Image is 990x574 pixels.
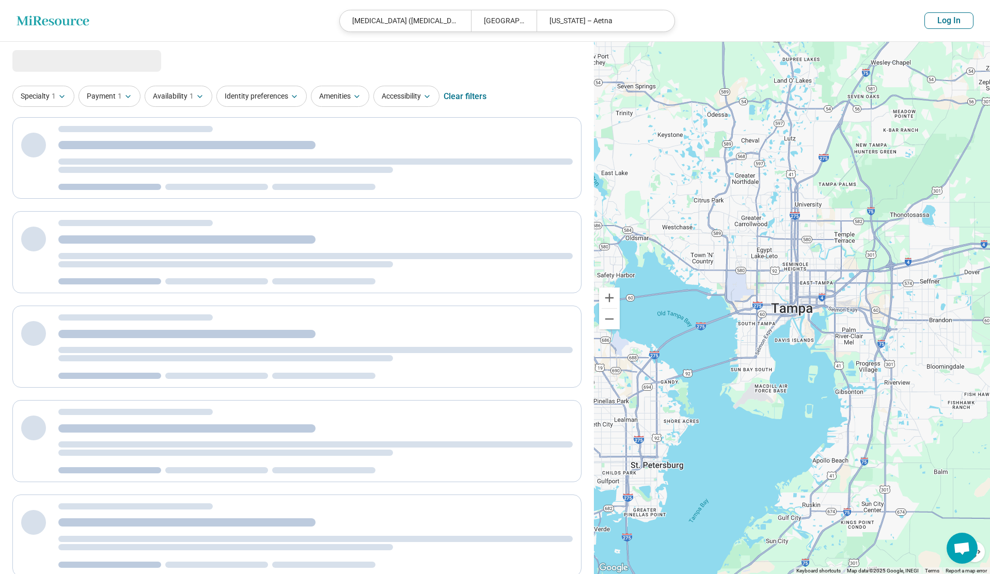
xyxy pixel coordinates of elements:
[190,91,194,102] span: 1
[444,84,486,109] div: Clear filters
[12,50,99,71] span: Loading...
[216,86,307,107] button: Identity preferences
[118,91,122,102] span: 1
[311,86,369,107] button: Amenities
[373,86,439,107] button: Accessibility
[78,86,140,107] button: Payment1
[52,91,56,102] span: 1
[145,86,212,107] button: Availability1
[924,12,973,29] button: Log In
[340,10,471,31] div: [MEDICAL_DATA] ([MEDICAL_DATA])
[12,86,74,107] button: Specialty1
[537,10,668,31] div: [US_STATE] – Aetna
[599,309,620,329] button: Zoom out
[947,533,978,564] a: Open chat
[847,568,919,573] span: Map data ©2025 Google, INEGI
[599,288,620,308] button: Zoom in
[946,568,987,573] a: Report a map error
[925,568,939,573] a: Terms
[471,10,537,31] div: [GEOGRAPHIC_DATA], [GEOGRAPHIC_DATA]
